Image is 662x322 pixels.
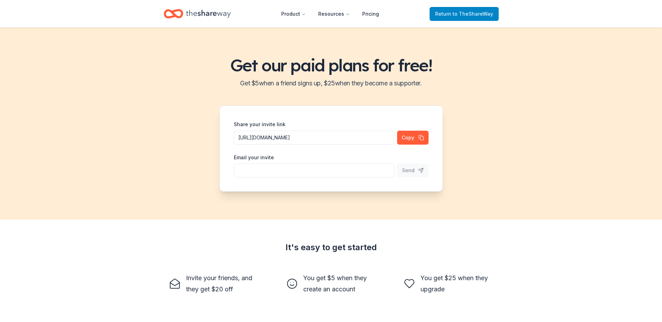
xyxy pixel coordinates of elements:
div: You get $25 when they upgrade [421,273,493,295]
button: Product [276,7,311,21]
div: You get $5 when they create an account [303,273,376,295]
h1: Get our paid plans for free! [8,55,654,75]
button: Resources [313,7,355,21]
label: Share your invite link [234,121,285,128]
label: Email your invite [234,154,274,161]
a: Pricing [357,7,385,21]
button: Copy [397,131,429,145]
a: Returnto TheShareWay [430,7,499,21]
nav: Main [276,6,385,22]
span: Return [435,10,493,18]
a: Home [164,6,231,22]
div: Invite your friends, and they get $20 off [186,273,259,295]
div: It's easy to get started [164,242,499,253]
h2: Get $ 5 when a friend signs up, $ 25 when they become a supporter. [8,78,654,89]
span: to TheShareWay [453,11,493,17]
